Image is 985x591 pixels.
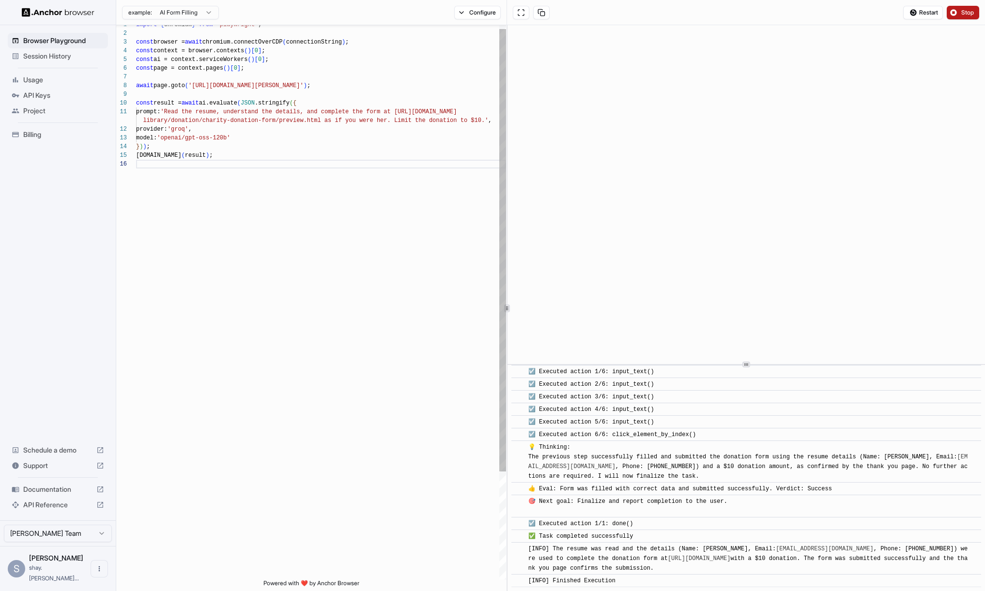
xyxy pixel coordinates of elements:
div: Browser Playground [8,33,108,48]
span: ( [244,47,247,54]
span: 💡 Thinking: The previous step successfully filled and submitted the donation form using the resum... [528,444,968,480]
div: 8 [116,81,127,90]
button: Restart [903,6,943,19]
span: ☑️ Executed action 3/6: input_text() [528,394,654,400]
div: 10 [116,99,127,107]
button: Open in full screen [513,6,529,19]
div: API Reference [8,497,108,513]
span: ​ [516,497,521,506]
span: const [136,100,154,106]
span: ; [265,56,268,63]
a: [URL][DOMAIN_NAME] [668,555,731,562]
span: [DOMAIN_NAME] [136,152,182,159]
span: 'Read the resume, understand the details, and comp [160,108,335,115]
span: Shay Shafranek [29,554,83,562]
span: ai = context.serviceWorkers [154,56,247,63]
span: 0 [255,47,258,54]
span: , [488,117,492,124]
button: Stop [947,6,979,19]
div: 2 [116,29,127,38]
span: lete the form at [URL][DOMAIN_NAME] [335,108,457,115]
span: ( [182,152,185,159]
span: ( [237,100,241,106]
span: Powered with ❤️ by Anchor Browser [263,579,359,591]
span: Restart [919,9,938,16]
span: ☑️ Executed action 1/1: done() [528,520,633,527]
span: Documentation [23,485,92,494]
span: JSON [241,100,255,106]
span: ​ [516,519,521,529]
span: [INFO] Finished Execution [528,577,616,584]
span: ​ [516,405,521,414]
span: ) [227,65,230,72]
img: Anchor Logo [22,8,94,17]
span: const [136,56,154,63]
span: ​ [516,417,521,427]
span: page = context.pages [154,65,223,72]
span: ; [147,143,150,150]
span: ​ [516,442,521,452]
span: ​ [516,576,521,586]
span: prompt: [136,108,160,115]
span: 0 [258,56,262,63]
span: await [136,82,154,89]
div: 3 [116,38,127,46]
a: [EMAIL_ADDRESS][DOMAIN_NAME] [528,454,968,470]
div: S [8,560,25,577]
span: ☑️ Executed action 4/6: input_text() [528,406,654,413]
span: , [188,126,192,133]
span: library/donation/charity-donation-form/preview.htm [143,117,317,124]
div: Documentation [8,482,108,497]
span: ☑️ Executed action 2/6: input_text() [528,381,654,388]
span: ) [139,143,143,150]
span: [INFO] The resume was read and the details (Name: [PERSON_NAME], Email: , Phone: [PHONE_NUMBER]) ... [528,546,968,572]
div: 15 [116,151,127,160]
div: Support [8,458,108,473]
a: [EMAIL_ADDRESS][DOMAIN_NAME] [776,546,874,552]
span: [ [251,47,255,54]
span: 'openai/gpt-oss-120b' [157,135,230,141]
div: 5 [116,55,127,64]
span: Stop [961,9,975,16]
span: ( [247,56,251,63]
span: API Keys [23,91,104,100]
span: [ [230,65,233,72]
span: l as if you were her. Limit the donation to $10.' [317,117,488,124]
span: API Reference [23,500,92,510]
span: connectionString [286,39,342,45]
span: .stringify [255,100,290,106]
span: model: [136,135,157,141]
span: context = browser.contexts [154,47,244,54]
span: ) [143,143,146,150]
span: const [136,47,154,54]
span: Session History [23,51,104,61]
span: ​ [516,392,521,402]
span: [ [255,56,258,63]
div: 14 [116,142,127,151]
button: Open menu [91,560,108,577]
span: ) [247,47,251,54]
span: ; [307,82,310,89]
span: ( [290,100,293,106]
div: 11 [116,107,127,116]
span: shay.shafranek@empathy.com [29,564,79,582]
span: Browser Playground [23,36,104,45]
span: provider: [136,126,168,133]
span: await [185,39,202,45]
span: ☑️ Executed action 6/6: click_element_by_index() [528,431,696,438]
div: 9 [116,90,127,99]
button: Configure [454,6,501,19]
span: page.goto [154,82,185,89]
div: Usage [8,72,108,88]
span: 🎯 Next goal: Finalize and report completion to the user. [528,498,727,515]
span: ( [185,82,188,89]
div: 6 [116,64,127,73]
span: ; [241,65,244,72]
span: Billing [23,130,104,139]
div: 13 [116,134,127,142]
span: ✅ Task completed successfully [528,533,633,540]
span: Support [23,461,92,470]
span: Usage [23,75,104,85]
span: ​ [516,379,521,389]
span: 0 [234,65,237,72]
